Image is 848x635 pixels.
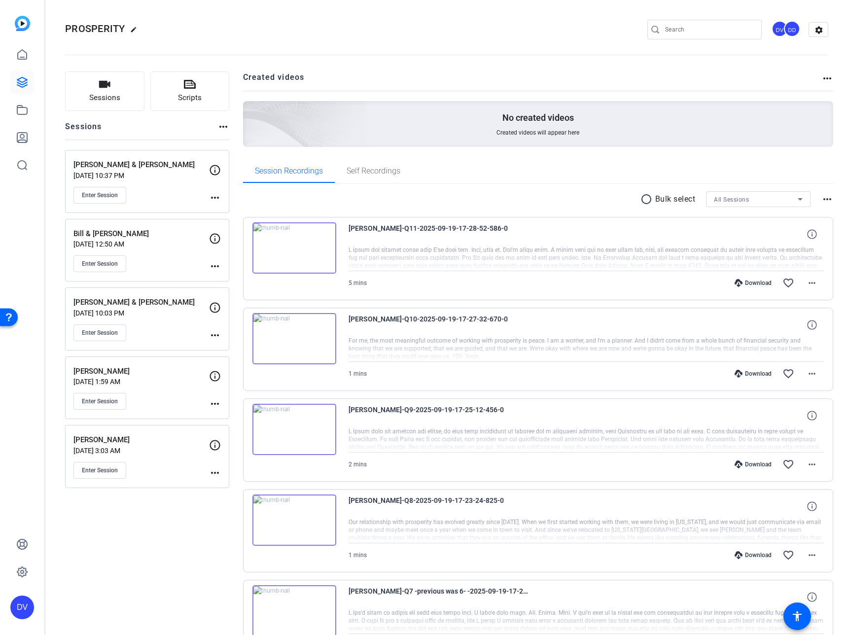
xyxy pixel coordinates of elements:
span: Enter Session [82,466,118,474]
span: Enter Session [82,397,118,405]
div: DV [10,596,34,619]
mat-icon: more_horiz [209,192,221,204]
img: Creted videos background [133,3,368,217]
mat-icon: more_horiz [209,329,221,341]
span: [PERSON_NAME]-Q11-2025-09-19-17-28-52-586-0 [349,222,531,246]
span: [PERSON_NAME]-Q10-2025-09-19-17-27-32-670-0 [349,313,531,337]
span: 1 mins [349,552,367,559]
mat-icon: favorite_border [782,459,794,470]
p: [PERSON_NAME] [73,434,209,446]
img: thumb-nail [252,404,336,455]
p: [PERSON_NAME] [73,366,209,377]
button: Enter Session [73,462,126,479]
span: Scripts [178,92,202,104]
button: Enter Session [73,393,126,410]
button: Enter Session [73,255,126,272]
div: Download [730,279,777,287]
span: Enter Session [82,329,118,337]
button: Enter Session [73,187,126,204]
button: Sessions [65,71,144,111]
ngx-avatar: dave delk [784,21,801,38]
p: [DATE] 10:37 PM [73,172,209,179]
p: [DATE] 12:50 AM [73,240,209,248]
mat-icon: more_horiz [806,549,818,561]
div: DV [772,21,788,37]
mat-icon: favorite_border [782,549,794,561]
div: DD [784,21,800,37]
div: Download [730,551,777,559]
mat-icon: edit [130,26,142,38]
span: [PERSON_NAME]-Q9-2025-09-19-17-25-12-456-0 [349,404,531,427]
span: 1 mins [349,370,367,377]
span: Session Recordings [255,167,323,175]
mat-icon: settings [809,23,829,37]
span: All Sessions [714,196,749,203]
span: Created videos will appear here [496,129,579,137]
img: thumb-nail [252,313,336,364]
span: 5 mins [349,280,367,286]
span: [PERSON_NAME]-Q8-2025-09-19-17-23-24-825-0 [349,494,531,518]
mat-icon: more_horiz [217,121,229,133]
mat-icon: radio_button_unchecked [640,193,655,205]
button: Enter Session [73,324,126,341]
mat-icon: more_horiz [209,398,221,410]
mat-icon: more_horiz [806,459,818,470]
p: No created videos [502,112,574,124]
mat-icon: favorite_border [782,277,794,289]
mat-icon: accessibility [791,610,803,622]
p: Bill & [PERSON_NAME] [73,228,209,240]
img: blue-gradient.svg [15,16,30,31]
mat-icon: more_horiz [209,467,221,479]
mat-icon: more_horiz [806,368,818,380]
span: Enter Session [82,260,118,268]
img: thumb-nail [252,222,336,274]
button: Scripts [150,71,230,111]
span: Sessions [89,92,120,104]
mat-icon: more_horiz [209,260,221,272]
p: [PERSON_NAME] & [PERSON_NAME] [73,297,209,308]
span: 2 mins [349,461,367,468]
span: [PERSON_NAME]-Q7 -previous was 6- -2025-09-19-17-20-22-449-0 [349,585,531,609]
ngx-avatar: David Vogel [772,21,789,38]
p: [DATE] 10:03 PM [73,309,209,317]
p: [PERSON_NAME] & [PERSON_NAME] [73,159,209,171]
div: Download [730,460,777,468]
input: Search [665,24,754,35]
mat-icon: more_horiz [821,72,833,84]
mat-icon: more_horiz [806,277,818,289]
h2: Sessions [65,121,102,140]
h2: Created videos [243,71,822,91]
span: Self Recordings [347,167,400,175]
p: [DATE] 1:59 AM [73,378,209,386]
mat-icon: favorite_border [782,368,794,380]
img: thumb-nail [252,494,336,546]
span: PROSPERITY [65,23,125,35]
span: Enter Session [82,191,118,199]
div: Download [730,370,777,378]
p: [DATE] 3:03 AM [73,447,209,455]
p: Bulk select [655,193,696,205]
mat-icon: more_horiz [821,193,833,205]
